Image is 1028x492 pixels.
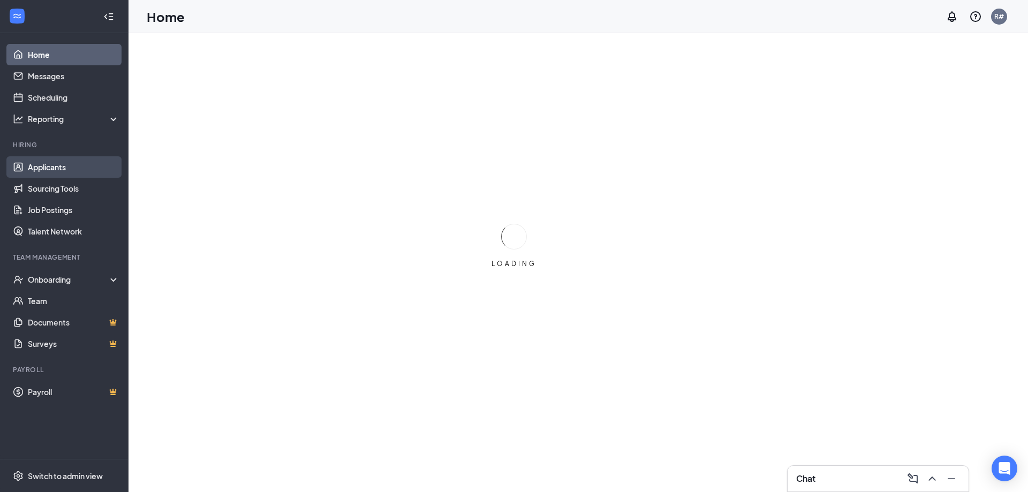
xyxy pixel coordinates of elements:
[28,199,119,221] a: Job Postings
[13,140,117,149] div: Hiring
[969,10,982,23] svg: QuestionInfo
[28,113,120,124] div: Reporting
[13,113,24,124] svg: Analysis
[992,456,1017,481] div: Open Intercom Messenger
[924,470,941,487] button: ChevronUp
[943,470,960,487] button: Minimize
[28,87,119,108] a: Scheduling
[13,365,117,374] div: Payroll
[28,65,119,87] a: Messages
[994,12,1004,21] div: R#
[946,10,958,23] svg: Notifications
[28,44,119,65] a: Home
[796,473,815,485] h3: Chat
[945,472,958,485] svg: Minimize
[487,259,541,268] div: LOADING
[28,381,119,403] a: PayrollCrown
[103,11,114,22] svg: Collapse
[28,312,119,333] a: DocumentsCrown
[13,253,117,262] div: Team Management
[28,221,119,242] a: Talent Network
[28,156,119,178] a: Applicants
[12,11,22,21] svg: WorkstreamLogo
[13,274,24,285] svg: UserCheck
[28,471,103,481] div: Switch to admin view
[906,472,919,485] svg: ComposeMessage
[13,471,24,481] svg: Settings
[28,178,119,199] a: Sourcing Tools
[28,290,119,312] a: Team
[28,274,110,285] div: Onboarding
[926,472,939,485] svg: ChevronUp
[904,470,921,487] button: ComposeMessage
[28,333,119,354] a: SurveysCrown
[147,7,185,26] h1: Home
